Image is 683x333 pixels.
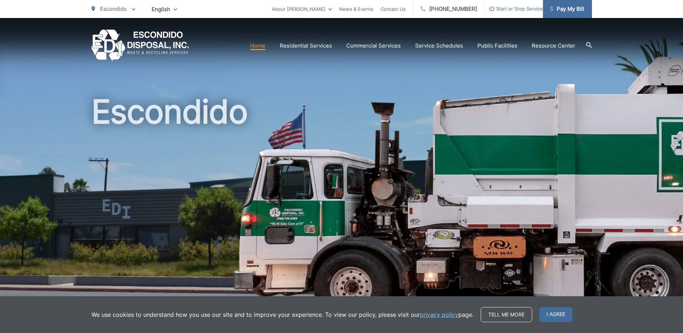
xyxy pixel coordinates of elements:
[339,5,373,13] a: News & Events
[415,41,463,50] a: Service Schedules
[550,5,584,13] span: Pay My Bill
[100,5,127,12] span: Escondido
[91,310,473,319] p: We use cookies to understand how you use our site and to improve your experience. To view our pol...
[272,5,332,13] a: About [PERSON_NAME]
[532,41,575,50] a: Resource Center
[346,41,401,50] a: Commercial Services
[420,310,458,319] a: privacy policy
[91,94,592,322] h1: Escondido
[280,41,332,50] a: Residential Services
[91,30,189,62] a: EDCD logo. Return to the homepage.
[250,41,265,50] a: Home
[477,41,517,50] a: Public Facilities
[146,3,183,15] span: English
[539,307,572,322] span: I agree
[381,5,406,13] a: Contact Us
[481,307,532,322] a: Tell me more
